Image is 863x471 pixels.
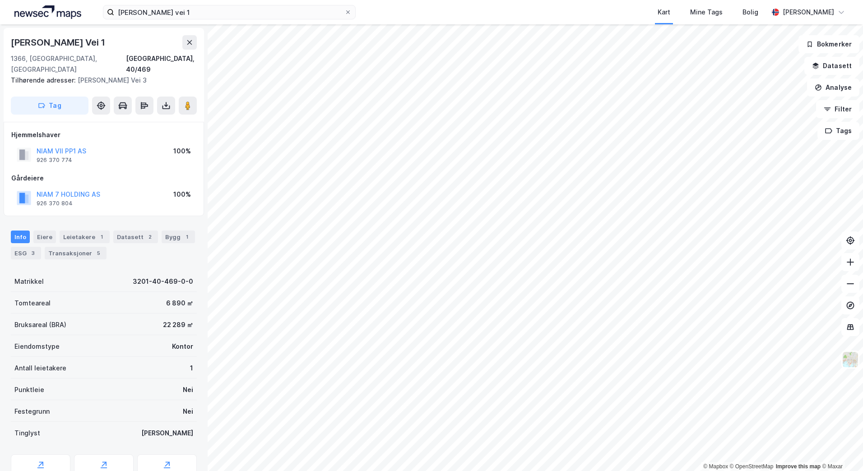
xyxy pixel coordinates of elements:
[11,173,196,184] div: Gårdeiere
[33,231,56,243] div: Eiere
[14,428,40,439] div: Tinglyst
[807,78,859,97] button: Analyse
[11,35,107,50] div: [PERSON_NAME] Vei 1
[141,428,193,439] div: [PERSON_NAME]
[94,249,103,258] div: 5
[145,232,154,241] div: 2
[703,463,728,470] a: Mapbox
[798,35,859,53] button: Bokmerker
[166,298,193,309] div: 6 890 ㎡
[126,53,197,75] div: [GEOGRAPHIC_DATA], 40/469
[818,428,863,471] iframe: Chat Widget
[97,232,106,241] div: 1
[133,276,193,287] div: 3201-40-469-0-0
[14,319,66,330] div: Bruksareal (BRA)
[690,7,723,18] div: Mine Tags
[183,406,193,417] div: Nei
[842,351,859,368] img: Z
[11,53,126,75] div: 1366, [GEOGRAPHIC_DATA], [GEOGRAPHIC_DATA]
[37,200,73,207] div: 926 370 804
[14,5,81,19] img: logo.a4113a55bc3d86da70a041830d287a7e.svg
[11,76,78,84] span: Tilhørende adresser:
[11,75,190,86] div: [PERSON_NAME] Vei 3
[783,7,834,18] div: [PERSON_NAME]
[182,232,191,241] div: 1
[11,247,41,259] div: ESG
[14,363,66,374] div: Antall leietakere
[45,247,107,259] div: Transaksjoner
[183,384,193,395] div: Nei
[816,100,859,118] button: Filter
[14,406,50,417] div: Festegrunn
[60,231,110,243] div: Leietakere
[37,157,72,164] div: 926 370 774
[163,319,193,330] div: 22 289 ㎡
[14,276,44,287] div: Matrikkel
[162,231,195,243] div: Bygg
[804,57,859,75] button: Datasett
[817,122,859,140] button: Tags
[11,97,88,115] button: Tag
[11,231,30,243] div: Info
[113,231,158,243] div: Datasett
[172,341,193,352] div: Kontor
[14,298,51,309] div: Tomteareal
[11,129,196,140] div: Hjemmelshaver
[658,7,670,18] div: Kart
[28,249,37,258] div: 3
[173,189,191,200] div: 100%
[730,463,774,470] a: OpenStreetMap
[173,146,191,157] div: 100%
[14,384,44,395] div: Punktleie
[818,428,863,471] div: Kontrollprogram for chat
[114,5,344,19] input: Søk på adresse, matrikkel, gårdeiere, leietakere eller personer
[742,7,758,18] div: Bolig
[190,363,193,374] div: 1
[14,341,60,352] div: Eiendomstype
[776,463,821,470] a: Improve this map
